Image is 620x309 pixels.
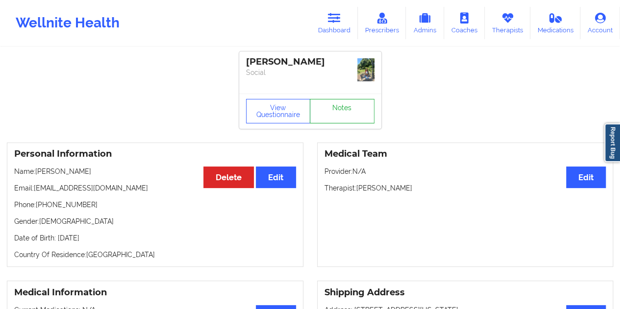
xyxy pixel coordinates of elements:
[406,7,444,39] a: Admins
[530,7,581,39] a: Medications
[485,7,530,39] a: Therapists
[310,99,374,123] a: Notes
[566,166,606,188] button: Edit
[580,7,620,39] a: Account
[311,7,358,39] a: Dashboard
[358,7,406,39] a: Prescribers
[324,183,606,193] p: Therapist: [PERSON_NAME]
[14,216,296,226] p: Gender: [DEMOGRAPHIC_DATA]
[324,287,606,298] h3: Shipping Address
[14,183,296,193] p: Email: [EMAIL_ADDRESS][DOMAIN_NAME]
[246,56,374,68] div: [PERSON_NAME]
[256,166,296,188] button: Edit
[14,287,296,298] h3: Medical Information
[357,58,374,81] img: 08079a85-64b2-4ab6-b242-8a674de3e247_73C63D4F-A259-4D71-8467-A4068BB2049B.png
[444,7,485,39] a: Coaches
[14,233,296,243] p: Date of Birth: [DATE]
[246,99,311,123] button: View Questionnaire
[14,200,296,210] p: Phone: [PHONE_NUMBER]
[203,166,254,188] button: Delete
[14,148,296,160] h3: Personal Information
[324,166,606,176] p: Provider: N/A
[324,148,606,160] h3: Medical Team
[246,68,374,77] p: Social
[14,166,296,176] p: Name: [PERSON_NAME]
[604,123,620,162] a: Report Bug
[14,250,296,260] p: Country Of Residence: [GEOGRAPHIC_DATA]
